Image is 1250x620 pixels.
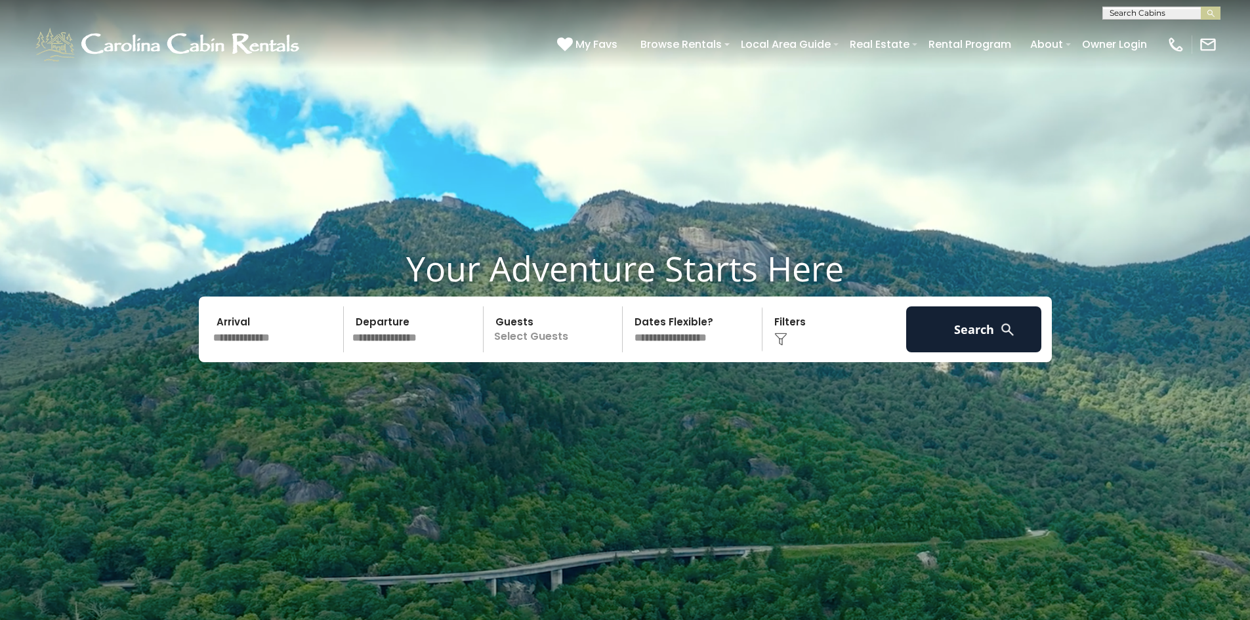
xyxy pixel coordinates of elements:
[557,36,621,53] a: My Favs
[922,33,1018,56] a: Rental Program
[634,33,728,56] a: Browse Rentals
[488,306,623,352] p: Select Guests
[1199,35,1217,54] img: mail-regular-white.png
[774,333,787,346] img: filter--v1.png
[1167,35,1185,54] img: phone-regular-white.png
[575,36,617,52] span: My Favs
[1075,33,1154,56] a: Owner Login
[10,248,1240,289] h1: Your Adventure Starts Here
[33,25,305,64] img: White-1-1-2.png
[843,33,916,56] a: Real Estate
[999,321,1016,338] img: search-regular-white.png
[734,33,837,56] a: Local Area Guide
[906,306,1042,352] button: Search
[1024,33,1070,56] a: About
